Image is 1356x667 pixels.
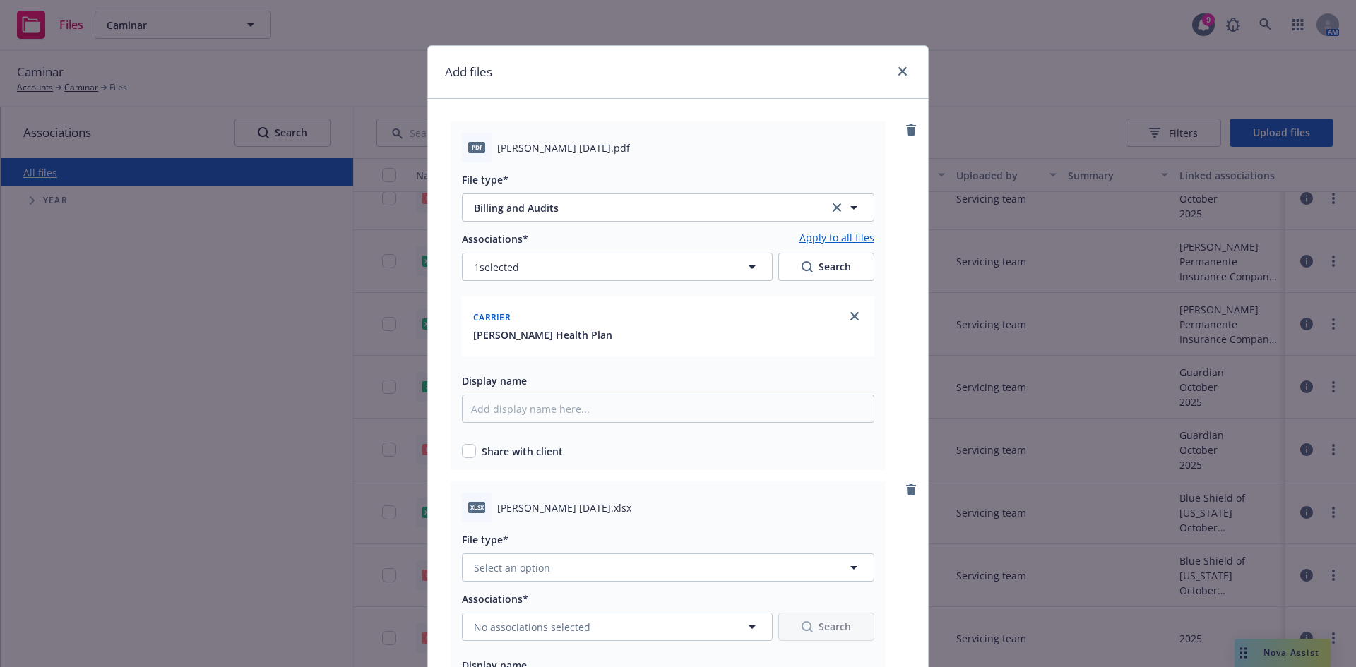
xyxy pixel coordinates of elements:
span: xlsx [468,502,485,512]
span: 1 selected [474,260,519,275]
span: File type* [462,173,509,186]
span: File type* [462,533,509,546]
button: No associations selected [462,613,773,641]
span: Share with client [482,444,563,459]
a: close [846,308,863,325]
a: Apply to all files [799,230,874,247]
span: [PERSON_NAME] [DATE].xlsx [497,500,631,515]
button: SearchSearch [778,253,874,281]
button: SearchSearch [778,613,874,641]
svg: Search [802,621,813,632]
span: No associations selected [474,620,590,635]
a: remove [903,121,920,138]
span: pdf [468,142,485,152]
div: Search [802,613,851,640]
span: Billing and Audits [474,200,808,215]
a: close [894,63,911,80]
button: Select an option [462,553,874,582]
span: [PERSON_NAME] [DATE].pdf [497,140,630,155]
span: Carrier [473,311,511,323]
div: Search [802,253,851,280]
h1: Add files [445,63,492,81]
span: Select an option [474,560,550,575]
span: Display name [462,374,527,387]
button: 1selected [462,253,773,281]
button: [PERSON_NAME] Health Plan [473,328,612,342]
svg: Search [802,261,813,272]
span: Associations* [462,232,528,246]
a: clear selection [828,199,845,216]
a: remove [903,481,920,498]
input: Add display name here... [462,395,874,423]
button: Billing and Auditsclear selection [462,193,874,222]
span: Associations* [462,592,528,606]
